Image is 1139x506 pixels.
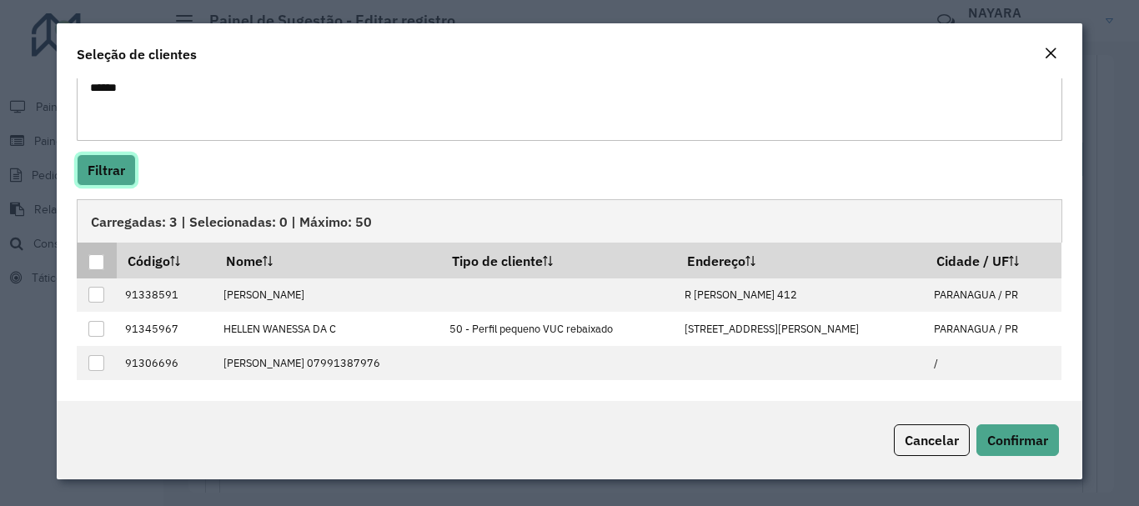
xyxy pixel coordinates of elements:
[214,312,440,346] td: HELLEN WANESSA DA C
[214,278,440,313] td: [PERSON_NAME]
[894,424,970,456] button: Cancelar
[117,346,214,380] td: 91306696
[77,154,136,186] button: Filtrar
[925,312,1061,346] td: PARANAGUA / PR
[77,44,197,64] h4: Seleção de clientes
[1044,47,1057,60] em: Fechar
[675,278,925,313] td: R [PERSON_NAME] 412
[117,312,214,346] td: 91345967
[905,432,959,448] span: Cancelar
[441,243,676,278] th: Tipo de cliente
[441,312,676,346] td: 50 - Perfil pequeno VUC rebaixado
[117,278,214,313] td: 91338591
[675,243,925,278] th: Endereço
[976,424,1059,456] button: Confirmar
[925,346,1061,380] td: /
[214,346,440,380] td: [PERSON_NAME] 07991387976
[925,243,1061,278] th: Cidade / UF
[117,243,214,278] th: Código
[1039,43,1062,65] button: Close
[987,432,1048,448] span: Confirmar
[925,278,1061,313] td: PARANAGUA / PR
[77,199,1061,243] div: Carregadas: 3 | Selecionadas: 0 | Máximo: 50
[675,312,925,346] td: [STREET_ADDRESS][PERSON_NAME]
[214,243,440,278] th: Nome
